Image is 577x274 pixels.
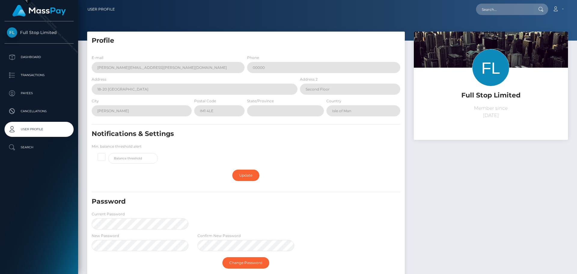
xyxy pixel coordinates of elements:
[222,257,269,269] a: Change Password
[5,86,74,101] a: Payees
[5,104,74,119] a: Cancellations
[7,53,71,62] p: Dashboard
[7,71,71,80] p: Transactions
[87,3,115,16] a: User Profile
[300,77,318,82] label: Address 2
[5,50,74,65] a: Dashboard
[92,55,103,60] label: E-mail
[12,5,66,17] img: MassPay Logo
[92,211,125,217] label: Current Password
[197,233,241,239] label: Confirm New Password
[232,170,259,181] a: Update
[92,197,351,206] h5: Password
[5,122,74,137] a: User Profile
[7,125,71,134] p: User Profile
[5,68,74,83] a: Transactions
[92,129,351,139] h5: Notifications & Settings
[5,30,74,35] span: Full Stop Limited
[326,98,341,104] label: Country
[92,77,106,82] label: Address
[418,91,563,100] h5: Full Stop Limited
[476,4,533,15] input: Search...
[194,98,216,104] label: Postal Code
[5,140,74,155] a: Search
[92,144,142,149] label: Min. balance threshold alert
[7,143,71,152] p: Search
[92,36,400,45] h5: Profile
[414,32,568,134] img: ...
[92,98,99,104] label: City
[247,55,259,60] label: Phone
[7,107,71,116] p: Cancellations
[7,89,71,98] p: Payees
[7,27,17,38] img: Full Stop Limited
[418,105,563,119] p: Member since [DATE]
[92,233,119,239] label: New Password
[247,98,274,104] label: State/Province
